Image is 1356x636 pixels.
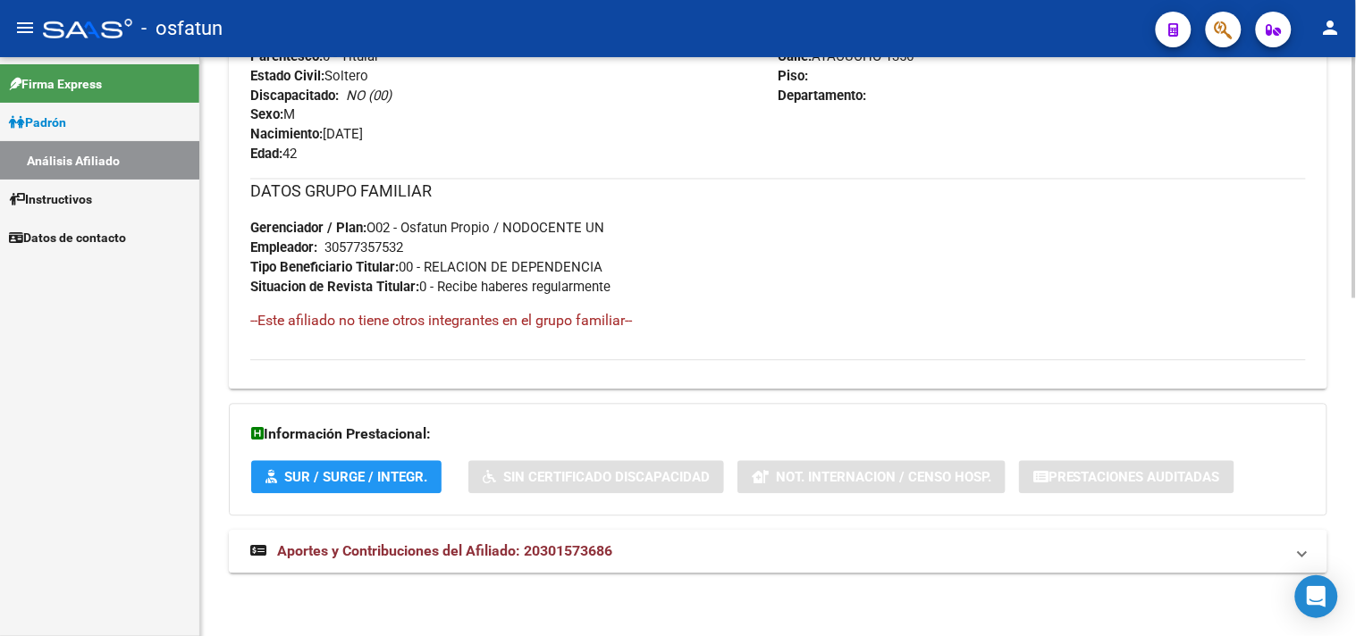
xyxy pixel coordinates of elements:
strong: Edad: [250,146,282,163]
span: [DATE] [250,127,363,143]
mat-icon: menu [14,17,36,38]
strong: Nacimiento: [250,127,323,143]
span: AYACUCHO 1356 [779,48,914,64]
span: - osfatun [141,9,223,48]
span: 0 - Titular [250,48,379,64]
span: M [250,107,295,123]
span: Instructivos [9,189,92,209]
strong: Tipo Beneficiario Titular: [250,260,399,276]
span: Prestaciones Auditadas [1049,470,1220,486]
span: Firma Express [9,74,102,94]
strong: Calle: [779,48,813,64]
mat-expansion-panel-header: Aportes y Contribuciones del Afiliado: 20301573686 [229,531,1327,573]
div: Open Intercom Messenger [1295,575,1338,618]
strong: Sexo: [250,107,283,123]
span: Soltero [250,68,368,84]
strong: Discapacitado: [250,88,339,104]
span: Not. Internacion / Censo Hosp. [776,470,991,486]
button: Prestaciones Auditadas [1019,461,1234,494]
strong: Parentesco: [250,48,323,64]
i: NO (00) [346,88,392,104]
span: Datos de contacto [9,228,126,247]
span: 0 - Recibe haberes regularmente [250,280,611,296]
mat-icon: person [1320,17,1342,38]
strong: Estado Civil: [250,68,324,84]
span: 42 [250,146,297,163]
strong: Gerenciador / Plan: [250,221,366,237]
h3: Información Prestacional: [251,423,1305,448]
h4: --Este afiliado no tiene otros integrantes en el grupo familiar-- [250,312,1306,331]
span: 00 - RELACION DE DEPENDENCIA [250,260,602,276]
button: SUR / SURGE / INTEGR. [251,461,442,494]
span: Aportes y Contribuciones del Afiliado: 20301573686 [277,543,612,560]
strong: Situacion de Revista Titular: [250,280,419,296]
span: Sin Certificado Discapacidad [503,470,710,486]
button: Sin Certificado Discapacidad [468,461,724,494]
span: Padrón [9,113,66,132]
strong: Piso: [779,68,809,84]
span: SUR / SURGE / INTEGR. [284,470,427,486]
strong: Empleador: [250,240,317,256]
div: 30577357532 [324,238,403,258]
strong: Departamento: [779,88,867,104]
button: Not. Internacion / Censo Hosp. [737,461,1006,494]
span: O02 - Osfatun Propio / NODOCENTE UN [250,221,604,237]
h3: DATOS GRUPO FAMILIAR [250,180,1306,205]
